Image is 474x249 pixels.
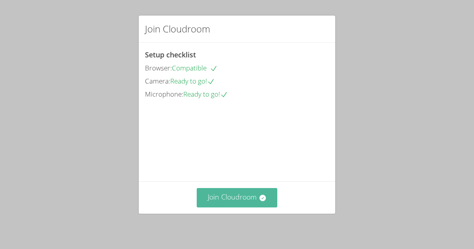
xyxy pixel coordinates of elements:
span: Ready to go! [183,89,228,99]
span: Ready to go! [170,76,215,86]
span: Camera: [145,76,170,86]
span: Setup checklist [145,50,196,59]
span: Browser: [145,63,172,72]
h2: Join Cloudroom [145,22,210,36]
span: Microphone: [145,89,183,99]
span: Compatible [172,63,218,72]
button: Join Cloudroom [197,188,278,207]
